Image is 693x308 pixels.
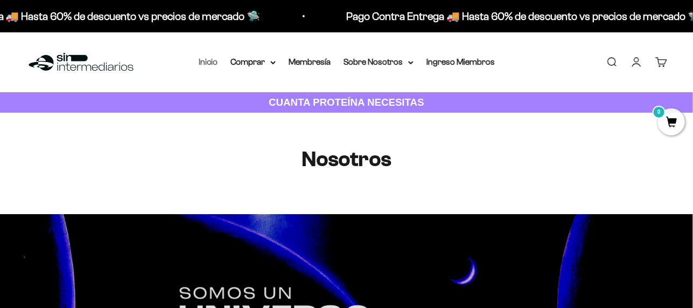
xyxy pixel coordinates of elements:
summary: Sobre Nosotros [344,55,414,69]
p: Pago Contra Entrega 🚚 Hasta 60% de descuento vs precios de mercado 🛸 [253,8,607,25]
a: Inicio [199,57,218,66]
a: 0 [658,117,685,129]
strong: CUANTA PROTEÍNA NECESITAS [269,97,424,108]
summary: Comprar [230,55,276,69]
mark: 0 [653,106,666,119]
a: Membresía [289,57,331,66]
a: Ingreso Miembros [426,57,495,66]
h1: Nosotros [153,147,541,171]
